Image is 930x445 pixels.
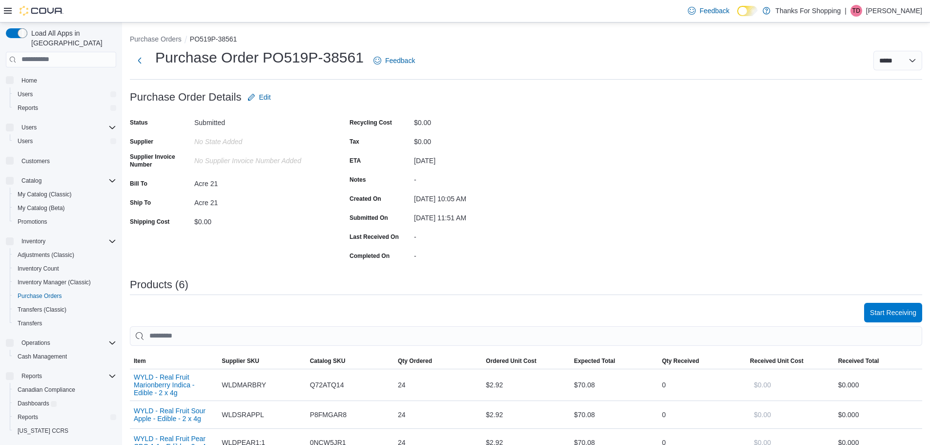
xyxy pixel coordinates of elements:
[700,6,729,16] span: Feedback
[310,379,344,391] span: Q72ATQ14
[834,353,922,369] button: Received Total
[658,405,746,424] div: 0
[130,138,153,146] label: Supplier
[2,154,120,168] button: Customers
[737,6,758,16] input: Dark Mode
[18,122,116,133] span: Users
[10,101,120,115] button: Reports
[10,275,120,289] button: Inventory Manager (Classic)
[414,153,545,165] div: [DATE]
[14,216,51,228] a: Promotions
[18,319,42,327] span: Transfers
[14,318,116,329] span: Transfers
[482,375,570,395] div: $2.92
[2,174,120,188] button: Catalog
[194,195,325,207] div: Acre 21
[130,91,242,103] h3: Purchase Order Details
[2,121,120,134] button: Users
[18,400,57,407] span: Dashboards
[21,77,37,85] span: Home
[222,357,259,365] span: Supplier SKU
[222,409,264,421] span: WLDSRAPPL
[350,214,388,222] label: Submitted On
[14,263,116,275] span: Inventory Count
[574,357,615,365] span: Expected Total
[10,424,120,438] button: [US_STATE] CCRS
[130,34,922,46] nav: An example of EuiBreadcrumbs
[18,218,47,226] span: Promotions
[870,308,916,318] span: Start Receiving
[14,351,71,362] a: Cash Management
[134,357,146,365] span: Item
[18,175,116,187] span: Catalog
[750,405,775,424] button: $0.00
[658,353,746,369] button: Qty Received
[838,357,879,365] span: Received Total
[130,119,148,127] label: Status
[570,375,658,395] div: $70.08
[394,353,482,369] button: Qty Ordered
[10,188,120,201] button: My Catalog (Classic)
[14,425,72,437] a: [US_STATE] CCRS
[130,180,147,188] label: Bill To
[130,218,169,226] label: Shipping Cost
[14,304,116,316] span: Transfers (Classic)
[2,369,120,383] button: Reports
[14,398,61,409] a: Dashboards
[21,177,41,185] span: Catalog
[18,292,62,300] span: Purchase Orders
[845,5,847,17] p: |
[130,199,151,207] label: Ship To
[414,229,545,241] div: -
[14,398,116,409] span: Dashboards
[14,411,42,423] a: Reports
[259,92,271,102] span: Edit
[18,104,38,112] span: Reports
[18,413,38,421] span: Reports
[18,370,46,382] button: Reports
[10,262,120,275] button: Inventory Count
[18,74,116,86] span: Home
[18,265,59,273] span: Inventory Count
[754,410,771,420] span: $0.00
[21,237,45,245] span: Inventory
[14,88,37,100] a: Users
[18,353,67,360] span: Cash Management
[14,189,116,200] span: My Catalog (Classic)
[18,251,74,259] span: Adjustments (Classic)
[244,87,275,107] button: Edit
[414,172,545,184] div: -
[14,135,37,147] a: Users
[14,263,63,275] a: Inventory Count
[18,155,54,167] a: Customers
[14,304,70,316] a: Transfers (Classic)
[14,276,116,288] span: Inventory Manager (Classic)
[21,372,42,380] span: Reports
[18,75,41,86] a: Home
[310,357,346,365] span: Catalog SKU
[190,35,237,43] button: PO519P-38561
[155,48,364,67] h1: Purchase Order PO519P-38561
[14,351,116,362] span: Cash Management
[306,353,394,369] button: Catalog SKU
[18,175,45,187] button: Catalog
[14,384,116,396] span: Canadian Compliance
[2,73,120,87] button: Home
[746,353,834,369] button: Received Unit Cost
[10,383,120,397] button: Canadian Compliance
[10,303,120,317] button: Transfers (Classic)
[194,134,325,146] div: No State added
[14,290,66,302] a: Purchase Orders
[21,339,50,347] span: Operations
[14,102,42,114] a: Reports
[394,375,482,395] div: 24
[10,350,120,363] button: Cash Management
[350,176,366,184] label: Notes
[370,51,419,70] a: Feedback
[18,235,49,247] button: Inventory
[14,202,69,214] a: My Catalog (Beta)
[18,90,33,98] span: Users
[18,137,33,145] span: Users
[414,191,545,203] div: [DATE] 10:05 AM
[658,375,746,395] div: 0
